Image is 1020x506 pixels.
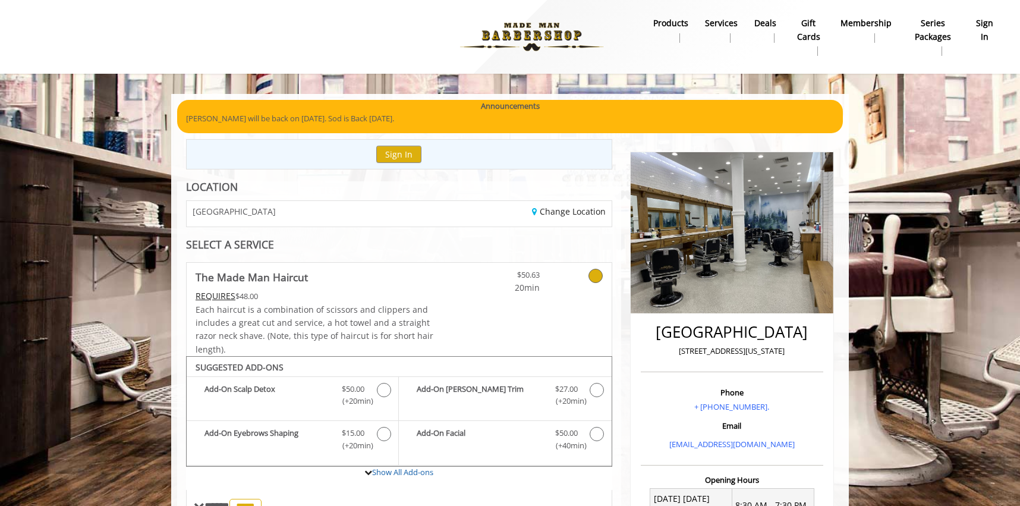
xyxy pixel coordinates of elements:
[555,383,578,395] span: $27.00
[754,17,776,30] b: Deals
[470,263,540,294] a: $50.63
[746,15,785,46] a: DealsDeals
[193,383,392,411] label: Add-On Scalp Detox
[193,207,276,216] span: [GEOGRAPHIC_DATA]
[336,439,371,452] span: (+20min )
[555,427,578,439] span: $50.00
[342,383,364,395] span: $50.00
[832,15,900,46] a: MembershipMembership
[196,269,308,285] b: The Made Man Haircut
[644,422,820,430] h3: Email
[450,4,613,70] img: Made Man Barbershop logo
[645,15,697,46] a: Productsproducts
[186,239,612,250] div: SELECT A SERVICE
[336,395,371,407] span: (+20min )
[372,467,433,477] a: Show All Add-ons
[785,15,832,59] a: Gift cardsgift cards
[644,388,820,397] h3: Phone
[694,401,769,412] a: + [PHONE_NUMBER].
[417,383,543,408] b: Add-On [PERSON_NAME] Trim
[186,356,612,467] div: The Made Man Haircut Add-onS
[376,146,421,163] button: Sign In
[196,304,433,355] span: Each haircut is a combination of scissors and clippers and includes a great cut and service, a ho...
[204,383,330,408] b: Add-On Scalp Detox
[193,427,392,455] label: Add-On Eyebrows Shaping
[705,17,738,30] b: Services
[481,100,540,112] b: Announcements
[653,17,688,30] b: products
[644,345,820,357] p: [STREET_ADDRESS][US_STATE]
[196,290,235,301] span: This service needs some Advance to be paid before we block your appointment
[908,17,958,43] b: Series packages
[549,395,584,407] span: (+20min )
[669,439,795,450] a: [EMAIL_ADDRESS][DOMAIN_NAME]
[186,180,238,194] b: LOCATION
[417,427,543,452] b: Add-On Facial
[641,476,823,484] h3: Opening Hours
[697,15,746,46] a: ServicesServices
[186,112,834,125] p: [PERSON_NAME] will be back on [DATE]. Sod is Back [DATE].
[840,17,892,30] b: Membership
[196,362,284,373] b: SUGGESTED ADD-ONS
[196,290,435,303] div: $48.00
[470,281,540,294] span: 20min
[405,383,605,411] label: Add-On Beard Trim
[975,17,994,43] b: sign in
[532,206,606,217] a: Change Location
[644,323,820,341] h2: [GEOGRAPHIC_DATA]
[793,17,824,43] b: gift cards
[900,15,967,59] a: Series packagesSeries packages
[342,427,364,439] span: $15.00
[204,427,330,452] b: Add-On Eyebrows Shaping
[405,427,605,455] label: Add-On Facial
[967,15,1003,46] a: sign insign in
[549,439,584,452] span: (+40min )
